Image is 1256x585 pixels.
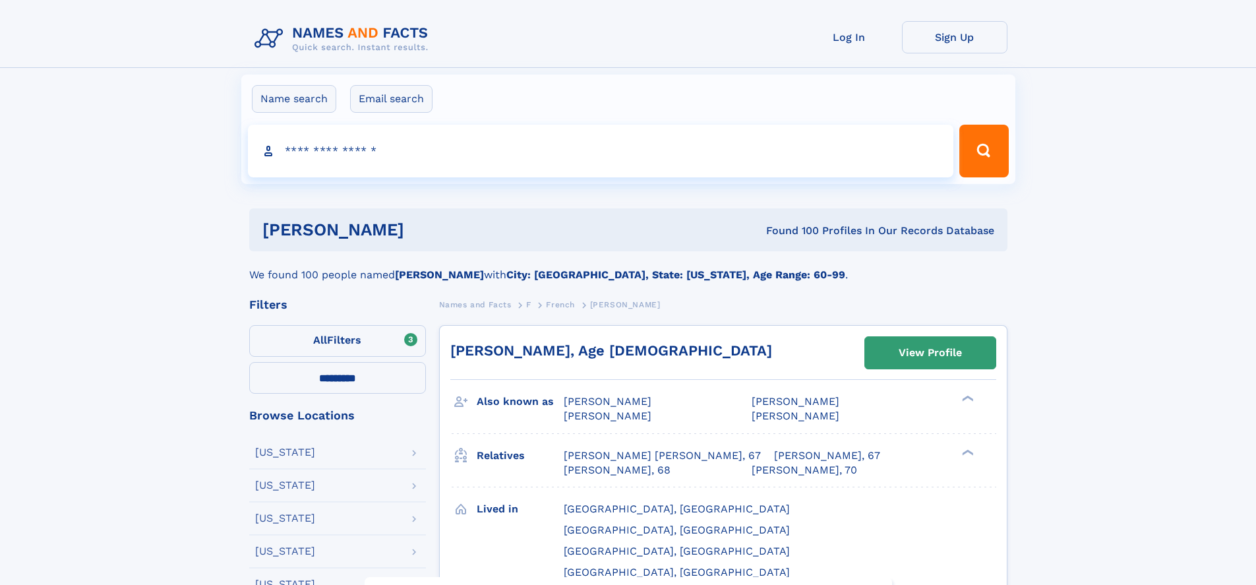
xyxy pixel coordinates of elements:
[249,21,439,57] img: Logo Names and Facts
[477,445,564,467] h3: Relatives
[255,480,315,491] div: [US_STATE]
[796,21,902,53] a: Log In
[395,268,484,281] b: [PERSON_NAME]
[249,325,426,357] label: Filters
[564,448,761,463] a: [PERSON_NAME] [PERSON_NAME], 67
[959,125,1008,177] button: Search Button
[752,463,857,477] a: [PERSON_NAME], 70
[477,390,564,413] h3: Also known as
[249,410,426,421] div: Browse Locations
[450,342,772,359] a: [PERSON_NAME], Age [DEMOGRAPHIC_DATA]
[902,21,1007,53] a: Sign Up
[255,447,315,458] div: [US_STATE]
[350,85,433,113] label: Email search
[899,338,962,368] div: View Profile
[255,546,315,557] div: [US_STATE]
[752,410,839,422] span: [PERSON_NAME]
[585,224,994,238] div: Found 100 Profiles In Our Records Database
[249,251,1007,283] div: We found 100 people named with .
[526,300,531,309] span: F
[255,513,315,524] div: [US_STATE]
[526,296,531,313] a: F
[262,222,585,238] h1: [PERSON_NAME]
[564,395,651,408] span: [PERSON_NAME]
[564,524,790,536] span: [GEOGRAPHIC_DATA], [GEOGRAPHIC_DATA]
[248,125,954,177] input: search input
[439,296,512,313] a: Names and Facts
[477,498,564,520] h3: Lived in
[564,463,671,477] a: [PERSON_NAME], 68
[313,334,327,346] span: All
[959,394,974,403] div: ❯
[546,296,575,313] a: French
[564,566,790,578] span: [GEOGRAPHIC_DATA], [GEOGRAPHIC_DATA]
[249,299,426,311] div: Filters
[752,395,839,408] span: [PERSON_NAME]
[564,503,790,515] span: [GEOGRAPHIC_DATA], [GEOGRAPHIC_DATA]
[865,337,996,369] a: View Profile
[564,410,651,422] span: [PERSON_NAME]
[774,448,880,463] a: [PERSON_NAME], 67
[959,448,974,456] div: ❯
[506,268,845,281] b: City: [GEOGRAPHIC_DATA], State: [US_STATE], Age Range: 60-99
[590,300,661,309] span: [PERSON_NAME]
[564,545,790,557] span: [GEOGRAPHIC_DATA], [GEOGRAPHIC_DATA]
[546,300,575,309] span: French
[252,85,336,113] label: Name search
